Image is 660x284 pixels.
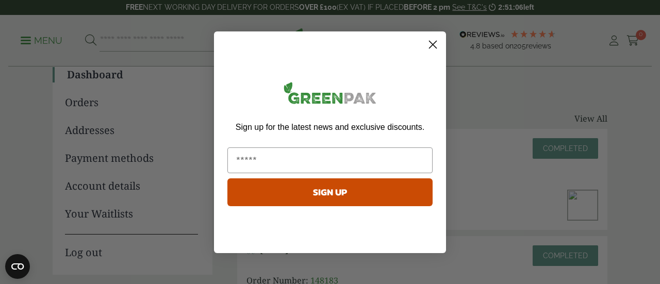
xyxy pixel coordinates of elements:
[236,123,424,131] span: Sign up for the latest news and exclusive discounts.
[227,178,433,206] button: SIGN UP
[227,78,433,112] img: greenpak_logo
[424,36,442,54] button: Close dialog
[227,147,433,173] input: Email
[5,254,30,279] button: Open CMP widget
